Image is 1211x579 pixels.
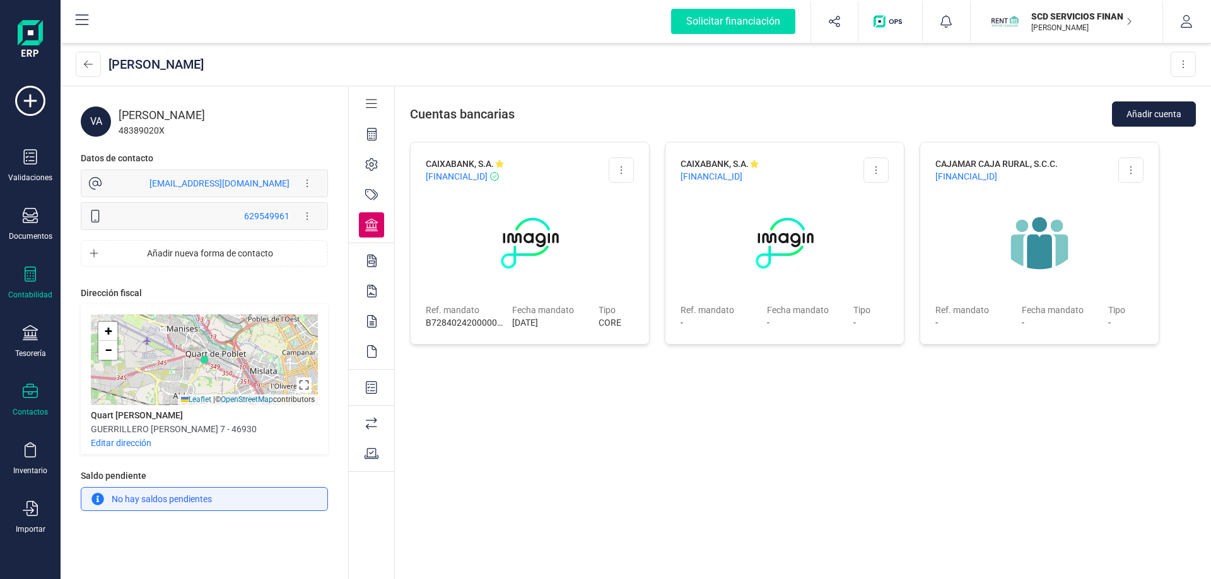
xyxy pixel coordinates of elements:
[874,15,907,28] img: Logo de OPS
[15,348,46,358] div: Tesorería
[681,304,759,316] span: Ref. mandato
[105,342,112,358] span: −
[599,304,634,316] span: Tipo
[935,158,1058,170] span: CAJAMAR CAJA RURAL, S.C.C.
[149,177,290,190] div: [EMAIL_ADDRESS][DOMAIN_NAME]
[119,124,328,137] div: 48389020X
[681,170,742,183] span: [FINANCIAL_ID]
[599,316,634,329] span: CORE
[8,173,52,183] div: Validaciones
[489,203,570,284] img: Imagen_banco
[426,158,494,170] span: CAIXABANK, S.A.
[244,210,290,222] div: 629549961
[81,241,327,266] button: Añadir nueva forma de contacto
[98,322,117,341] a: Zoom in
[221,395,273,404] a: OpenStreetMap
[935,170,997,183] span: [FINANCIAL_ID]
[935,316,1014,329] span: -
[991,8,1019,35] img: SC
[13,407,48,417] div: Contactos
[81,152,153,164] div: Datos de contacto
[1108,304,1144,316] span: Tipo
[200,355,209,364] img: Marker
[81,106,111,137] div: VA
[1126,108,1181,120] span: Añadir cuenta
[1022,304,1101,316] span: Fecha mandato
[103,247,317,260] span: Añadir nueva forma de contacto
[1031,23,1132,33] p: [PERSON_NAME]
[81,469,328,487] div: Saldo pendiente
[16,524,45,534] div: Importar
[986,1,1147,42] button: SCSCD SERVICIOS FINANCIEROS SL[PERSON_NAME]
[426,316,505,329] span: B728402420000069
[8,290,52,300] div: Contabilidad
[681,316,759,329] span: -
[426,170,488,183] span: [FINANCIAL_ID]
[18,20,43,60] img: Logo Finanedi
[105,323,112,339] span: +
[426,304,505,316] span: Ref. mandato
[671,9,795,34] div: Solicitar financiación
[999,203,1080,284] img: Imagen_banco
[744,203,825,284] img: Imagen_banco
[1031,10,1132,23] p: SCD SERVICIOS FINANCIEROS SL
[13,466,47,476] div: Inventario
[119,106,328,124] div: [PERSON_NAME]
[91,437,151,449] p: Editar dirección
[108,55,204,73] div: [PERSON_NAME]
[181,395,211,404] a: Leaflet
[853,316,889,329] span: -
[1108,316,1144,329] span: -
[81,287,142,299] div: Dirección fiscal
[512,304,591,316] span: Fecha mandato
[81,487,328,511] div: No hay saldos pendientes
[1022,316,1101,329] span: -
[213,395,215,404] span: |
[935,304,1014,316] span: Ref. mandato
[91,423,257,435] div: GUERRILLERO [PERSON_NAME] 7 - 46930
[512,316,591,329] span: [DATE]
[853,304,889,316] span: Tipo
[1112,101,1196,127] button: Añadir cuenta
[767,304,846,316] span: Fecha mandato
[91,409,183,421] div: Quart [PERSON_NAME]
[866,1,915,42] button: Logo de OPS
[98,341,117,360] a: Zoom out
[9,231,52,241] div: Documentos
[410,105,515,123] span: Cuentas bancarias
[681,158,749,170] span: CAIXABANK, S.A.
[656,1,810,42] button: Solicitar financiación
[178,394,318,405] div: © contributors
[767,316,846,329] span: -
